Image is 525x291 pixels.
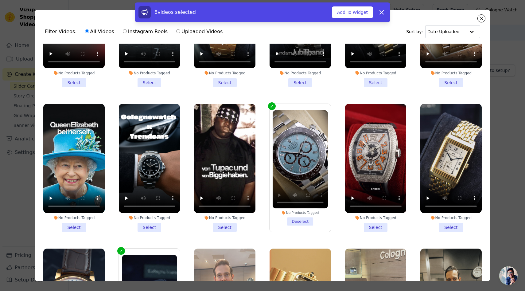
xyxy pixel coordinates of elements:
[122,28,168,36] label: Instagram Reels
[176,28,223,36] label: Uploaded Videos
[43,215,105,220] div: No Products Tagged
[345,71,406,76] div: No Products Tagged
[85,28,115,36] label: All Videos
[119,71,180,76] div: No Products Tagged
[119,215,180,220] div: No Products Tagged
[270,71,331,76] div: No Products Tagged
[154,9,196,15] span: 8 videos selected
[420,71,482,76] div: No Products Tagged
[332,6,373,18] button: Add To Widget
[420,215,482,220] div: No Products Tagged
[194,71,255,76] div: No Products Tagged
[499,266,518,285] div: Chat öffnen
[45,25,226,39] div: Filter Videos:
[43,71,105,76] div: No Products Tagged
[345,215,406,220] div: No Products Tagged
[406,25,480,38] div: Sort by:
[194,215,255,220] div: No Products Tagged
[273,211,328,215] div: No Products Tagged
